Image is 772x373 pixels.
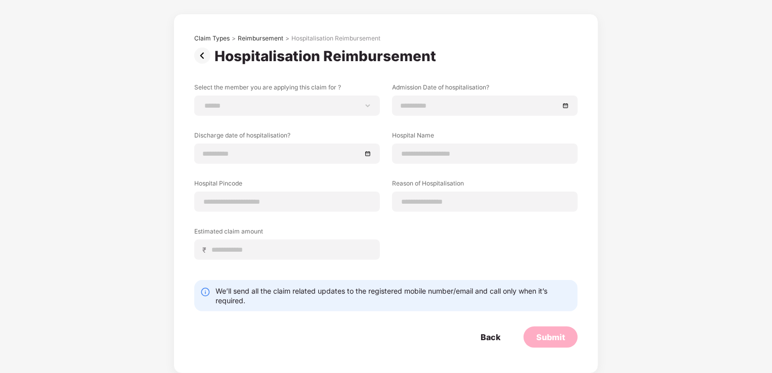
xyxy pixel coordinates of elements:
[536,332,565,343] div: Submit
[216,286,572,305] div: We’ll send all the claim related updates to the registered mobile number/email and call only when...
[392,131,578,144] label: Hospital Name
[194,131,380,144] label: Discharge date of hospitalisation?
[194,83,380,96] label: Select the member you are applying this claim for ?
[392,179,578,192] label: Reason of Hospitalisation
[285,34,289,42] div: >
[481,332,500,343] div: Back
[194,48,215,64] img: svg+xml;base64,PHN2ZyBpZD0iUHJldi0zMngzMiIgeG1sbnM9Imh0dHA6Ly93d3cudzMub3JnLzIwMDAvc3ZnIiB3aWR0aD...
[291,34,380,42] div: Hospitalisation Reimbursement
[194,227,380,240] label: Estimated claim amount
[238,34,283,42] div: Reimbursement
[194,179,380,192] label: Hospital Pincode
[215,48,440,65] div: Hospitalisation Reimbursement
[202,245,210,255] span: ₹
[232,34,236,42] div: >
[392,83,578,96] label: Admission Date of hospitalisation?
[200,287,210,297] img: svg+xml;base64,PHN2ZyBpZD0iSW5mby0yMHgyMCIgeG1sbnM9Imh0dHA6Ly93d3cudzMub3JnLzIwMDAvc3ZnIiB3aWR0aD...
[194,34,230,42] div: Claim Types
